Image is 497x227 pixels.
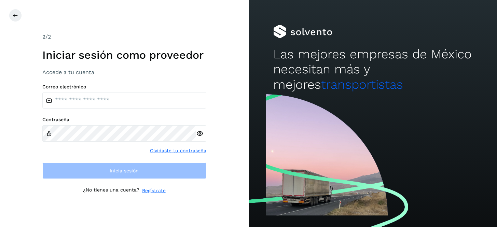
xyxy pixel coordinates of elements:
div: /2 [42,33,206,41]
label: Contraseña [42,117,206,123]
button: Inicia sesión [42,162,206,179]
span: Inicia sesión [110,168,139,173]
h1: Iniciar sesión como proveedor [42,48,206,61]
a: Olvidaste tu contraseña [150,147,206,154]
span: transportistas [321,77,403,92]
p: ¿No tienes una cuenta? [83,187,139,194]
h2: Las mejores empresas de México necesitan más y mejores [273,47,472,92]
a: Regístrate [142,187,166,194]
label: Correo electrónico [42,84,206,90]
h3: Accede a tu cuenta [42,69,206,75]
span: 2 [42,33,45,40]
